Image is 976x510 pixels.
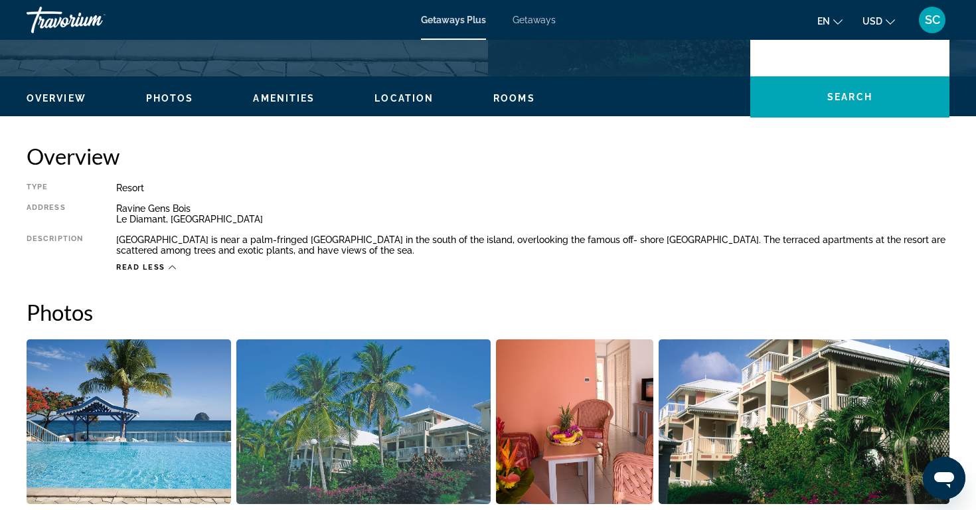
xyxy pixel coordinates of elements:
[862,16,882,27] span: USD
[421,15,486,25] a: Getaways Plus
[925,13,940,27] span: SC
[817,16,830,27] span: en
[116,234,949,256] div: [GEOGRAPHIC_DATA] is near a palm-fringed [GEOGRAPHIC_DATA] in the south of the island, overlookin...
[827,92,872,102] span: Search
[817,11,843,31] button: Change language
[253,92,315,104] button: Amenities
[493,92,535,104] button: Rooms
[496,339,654,505] button: Open full-screen image slider
[915,6,949,34] button: User Menu
[253,93,315,104] span: Amenities
[236,339,491,505] button: Open full-screen image slider
[862,11,895,31] button: Change currency
[659,339,949,505] button: Open full-screen image slider
[493,93,535,104] span: Rooms
[27,339,231,505] button: Open full-screen image slider
[374,92,434,104] button: Location
[116,262,176,272] button: Read less
[27,3,159,37] a: Travorium
[27,143,949,169] h2: Overview
[116,203,949,224] div: Ravine Gens Bois Le Diamant, [GEOGRAPHIC_DATA]
[27,183,83,193] div: Type
[146,93,194,104] span: Photos
[116,183,949,193] div: Resort
[27,203,83,224] div: Address
[374,93,434,104] span: Location
[923,457,965,499] iframe: Button to launch messaging window
[750,76,949,118] button: Search
[27,92,86,104] button: Overview
[513,15,556,25] a: Getaways
[27,234,83,256] div: Description
[116,263,165,272] span: Read less
[27,93,86,104] span: Overview
[146,92,194,104] button: Photos
[27,299,949,325] h2: Photos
